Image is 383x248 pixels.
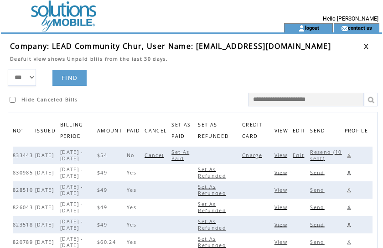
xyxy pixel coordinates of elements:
span: Yes [127,187,139,193]
span: 826043 [13,204,35,211]
span: $49 [97,169,109,176]
span: Click to view this bill [274,222,290,228]
a: Edit profile [345,151,353,160]
span: 823518 [13,222,35,228]
span: Click to view this bill [274,169,290,176]
a: View [274,239,290,244]
a: View [274,169,290,175]
span: CREDIT CARD [242,119,263,144]
a: Set As Refunded [198,201,228,213]
span: [DATE] - [DATE] [60,184,83,196]
a: Edit profile [345,186,353,195]
span: PROFILE [345,125,370,138]
a: Charge [242,152,264,158]
span: Yes [127,169,139,176]
span: AMOUNT [97,125,124,138]
a: ISSUED [35,127,58,133]
span: Click to send this bill to cutomer's email [310,239,326,245]
a: FIND [52,70,87,86]
span: 820789 [13,239,35,245]
span: Deafult view shows Unpaid bills from the last 30 days. [10,56,168,62]
span: ISSUED [35,125,58,138]
span: Hide Canceled Bills [21,96,78,103]
a: View [274,222,290,227]
span: Click to send this bill to cutomer's email, the number is indicated how many times it already sent [310,149,342,162]
span: Click to send this bill to cutomer's email [310,169,326,176]
a: Send [310,204,326,210]
span: Hello [PERSON_NAME] [323,16,378,22]
a: Cancel [145,152,166,158]
span: [DATE] - [DATE] [60,166,83,179]
span: Click to cancel this bill [145,152,166,158]
span: Click to view this bill [274,204,290,211]
span: Send the bill to the customer's email [310,125,327,138]
a: Edit profile [345,221,353,229]
span: [DATE] - [DATE] [60,201,83,214]
span: $49 [97,222,109,228]
span: VIEW [274,125,290,138]
span: Click to set this bill as refunded [198,201,228,214]
span: Company: LEAD Community Chur, User Name: [EMAIL_ADDRESS][DOMAIN_NAME] [10,41,331,51]
a: Set As Paid [171,149,189,161]
span: [DATE] - [DATE] [60,218,83,231]
span: NO' [13,125,25,138]
span: [DATE] [35,222,56,228]
a: Set As Refunded [198,166,228,178]
span: [DATE] [35,204,56,211]
a: logout [305,25,319,31]
a: NO' [13,127,25,133]
span: $54 [97,152,109,158]
span: Click to set this bill as refunded [198,184,228,196]
a: Set As Refunded [198,236,228,248]
span: EDIT [293,125,308,138]
span: CANCEL [145,125,169,138]
span: 833443 [13,152,35,158]
a: PAID [127,127,142,133]
a: View [274,152,290,158]
a: Edit [293,152,306,158]
span: Click to view this bill [274,187,290,193]
span: Click to send this bill to cutomer's email [310,222,326,228]
span: [DATE] [35,169,56,176]
span: Click to set this bill as refunded [198,166,228,179]
span: 828510 [13,187,35,193]
img: contact_us_icon.gif [341,25,348,32]
a: View [274,187,290,192]
a: Resend (10 sent) [310,149,342,161]
img: account_icon.gif [298,25,305,32]
span: Yes [127,222,139,228]
span: BILLING PERIOD [60,119,83,144]
a: Edit profile [345,238,353,247]
span: Yes [127,239,139,245]
span: Yes [127,204,139,211]
a: BILLING PERIOD [60,121,83,138]
a: Set As Refunded [198,218,228,230]
span: Click to send this bill to cutomer's email [310,187,326,193]
a: Send [310,222,326,227]
a: Send [310,187,326,192]
a: View [274,204,290,210]
span: Click to send this bill to cutomer's email [310,204,326,211]
a: Edit profile [345,169,353,177]
span: $49 [97,204,109,211]
span: Click to set this bill as paid [171,149,189,162]
a: Edit profile [345,203,353,212]
span: [DATE] [35,152,56,158]
span: [DATE] - [DATE] [60,149,83,162]
span: Click to view this bill [274,152,290,158]
a: Send [310,169,326,175]
a: Set As Refunded [198,184,228,195]
a: contact us [348,25,372,31]
span: $60.24 [97,239,118,245]
span: Click to view this bill [274,239,290,245]
span: [DATE] [35,187,56,193]
span: 830985 [13,169,35,176]
a: Send [310,239,326,244]
span: SET AS PAID [171,119,191,144]
a: AMOUNT [97,127,124,133]
span: SET AS REFUNDED [198,119,231,144]
span: PAID [127,125,142,138]
span: [DATE] [35,239,56,245]
span: No [127,152,137,158]
span: Click to charge this bill [242,152,264,158]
